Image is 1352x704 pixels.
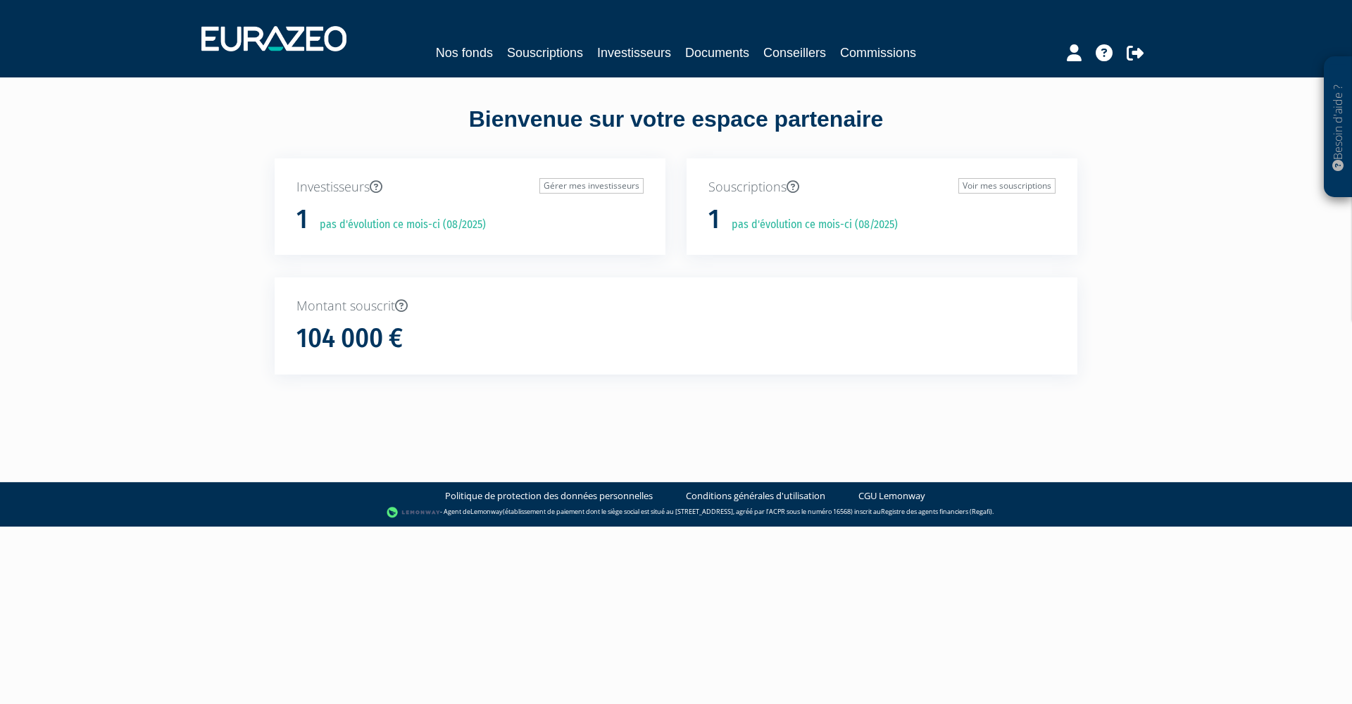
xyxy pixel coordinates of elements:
[264,103,1088,158] div: Bienvenue sur votre espace partenaire
[840,43,916,63] a: Commissions
[296,205,308,234] h1: 1
[708,205,720,234] h1: 1
[763,43,826,63] a: Conseillers
[387,505,441,520] img: logo-lemonway.png
[708,178,1056,196] p: Souscriptions
[597,43,671,63] a: Investisseurs
[296,324,403,353] h1: 104 000 €
[686,489,825,503] a: Conditions générales d'utilisation
[310,217,486,233] p: pas d'évolution ce mois-ci (08/2025)
[881,507,992,516] a: Registre des agents financiers (Regafi)
[685,43,749,63] a: Documents
[201,26,346,51] img: 1732889491-logotype_eurazeo_blanc_rvb.png
[858,489,925,503] a: CGU Lemonway
[470,507,503,516] a: Lemonway
[436,43,493,63] a: Nos fonds
[445,489,653,503] a: Politique de protection des données personnelles
[296,297,1056,315] p: Montant souscrit
[539,178,644,194] a: Gérer mes investisseurs
[296,178,644,196] p: Investisseurs
[722,217,898,233] p: pas d'évolution ce mois-ci (08/2025)
[958,178,1056,194] a: Voir mes souscriptions
[507,43,583,63] a: Souscriptions
[1330,64,1346,191] p: Besoin d'aide ?
[14,505,1338,520] div: - Agent de (établissement de paiement dont le siège social est situé au [STREET_ADDRESS], agréé p...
